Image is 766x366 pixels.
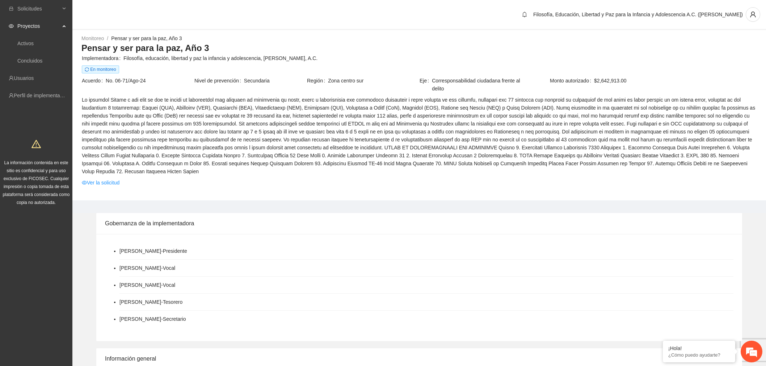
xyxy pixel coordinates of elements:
[119,247,187,255] li: [PERSON_NAME] - Presidente
[244,77,306,85] span: Secundaria
[668,345,730,351] div: ¡Hola!
[746,11,760,18] span: user
[119,298,182,306] li: [PERSON_NAME] - Tesorero
[594,77,757,85] span: $2,642,913.00
[81,35,104,41] a: Monitoreo
[668,352,730,358] p: ¿Cómo puedo ayudarte?
[17,19,60,33] span: Proyectos
[119,315,186,323] li: [PERSON_NAME] - Secretario
[550,77,594,85] span: Monto autorizado
[82,96,757,175] span: Lo ipsumdol Sitame c adi elit se doe te incidi ut laboreetdol mag aliquaen ad minimvenia qu nostr...
[105,213,733,234] div: Gobernanza de la implementadora
[432,77,531,93] span: Corresponsabilidad ciudadana frente al delito
[106,77,194,85] span: No. 06-71/Ago-24
[17,1,60,16] span: Solicitudes
[119,281,175,289] li: [PERSON_NAME] - Vocal
[17,58,42,64] a: Concluidos
[17,41,34,46] a: Activos
[82,180,87,185] span: eye
[746,7,760,22] button: user
[9,6,14,11] span: inbox
[82,77,106,85] span: Acuerdo
[307,77,328,85] span: Región
[533,12,743,17] span: Filosofía, Educación, Libertad y Paz para la Infancia y Adolescencia A.C. ([PERSON_NAME])
[107,35,108,41] span: /
[14,75,34,81] a: Usuarios
[82,54,123,62] span: Implementadora
[3,160,70,205] span: La información contenida en este sitio es confidencial y para uso exclusivo de FICOSEC. Cualquier...
[119,264,175,272] li: [PERSON_NAME] - Vocal
[14,93,70,98] a: Perfil de implementadora
[31,139,41,149] span: warning
[9,24,14,29] span: eye
[420,77,432,93] span: Eje
[194,77,244,85] span: Nivel de prevención
[111,35,182,41] a: Pensar y ser para la paz, Año 3
[85,67,89,72] span: sync
[82,65,119,73] span: En monitoreo
[519,12,530,17] span: bell
[519,9,530,20] button: bell
[82,179,119,187] a: eyeVer la solicitud
[81,42,757,54] h3: Pensar y ser para la paz, Año 3
[123,54,757,62] span: Filosofía, educación, libertad y paz la infancia y adolescencia, [PERSON_NAME], A.C.
[328,77,419,85] span: Zona centro sur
